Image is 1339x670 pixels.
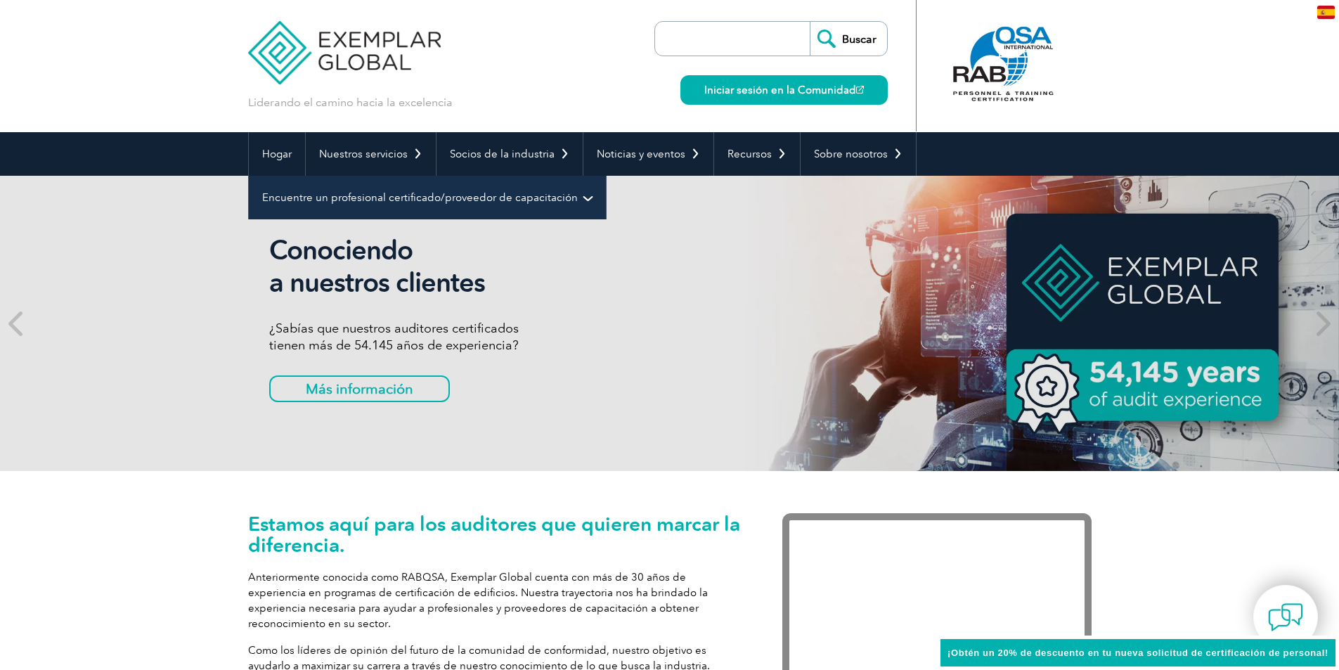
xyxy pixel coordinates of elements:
font: Iniciar sesión en la Comunidad [704,84,856,96]
font: Liderando el camino hacia la excelencia [248,96,453,109]
font: Encuentre un profesional certificado/proveedor de capacitación [262,191,578,204]
a: Más información [269,375,450,402]
font: Recursos [727,148,772,160]
img: en [1317,6,1335,19]
font: Conociendo [269,234,413,266]
font: ¡Obtén un 20% de descuento en tu nueva solicitud de certificación de personal! [947,648,1328,658]
font: Noticias y eventos [597,148,685,160]
font: Socios de la industria [450,148,555,160]
a: Sobre nosotros [801,132,916,176]
font: Estamos aquí para los auditores que quieren marcar la diferencia. [248,512,740,557]
a: Iniciar sesión en la Comunidad [680,75,888,105]
a: Nuestros servicios [306,132,436,176]
a: Hogar [249,132,305,176]
a: Noticias y eventos [583,132,713,176]
font: ¿Sabías que nuestros auditores certificados [269,321,519,336]
input: Buscar [810,22,887,56]
img: contact-chat.png [1268,600,1303,635]
font: Sobre nosotros [814,148,888,160]
font: tienen más de 54.145 años de experiencia? [269,337,519,353]
a: Encuentre un profesional certificado/proveedor de capacitación [249,176,606,219]
font: Anteriormente conocida como RABQSA, Exemplar Global cuenta con más de 30 años de experiencia en p... [248,571,708,630]
font: Más información [306,380,413,397]
img: open_square.png [856,86,864,94]
font: a nuestros clientes [269,266,485,299]
a: Socios de la industria [436,132,583,176]
font: Hogar [262,148,292,160]
a: Recursos [714,132,800,176]
font: Nuestros servicios [319,148,408,160]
